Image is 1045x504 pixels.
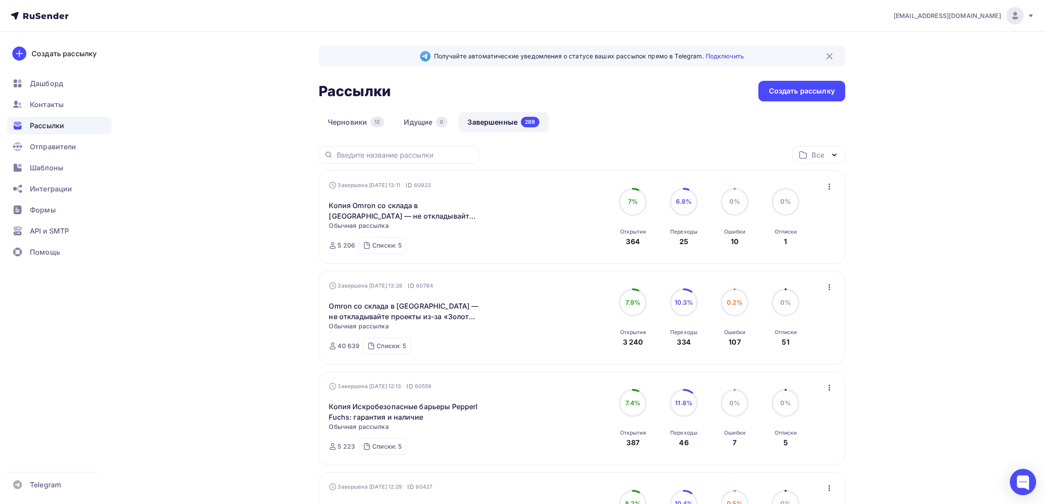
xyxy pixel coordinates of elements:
[329,301,480,322] a: Omron со склада в [GEOGRAPHIC_DATA] — не откладывайте проекты из-за «Золотой недели».
[329,200,480,221] a: Копия Omron со склада в [GEOGRAPHIC_DATA] — не откладывайте проекты из-за «Золотой недели».
[731,236,739,247] div: 10
[415,382,432,391] span: 60559
[338,342,360,350] div: 40 639
[706,52,744,60] a: Подключить
[414,181,431,190] span: 60923
[32,48,97,59] div: Создать рассылку
[377,342,406,350] div: Списки: 5
[372,241,402,250] div: Списки: 5
[727,299,743,306] span: 0.2%
[370,117,384,127] div: 12
[30,141,76,152] span: Отправители
[416,482,433,491] span: 60427
[670,429,697,436] div: Переходы
[338,442,356,451] div: 5 223
[675,399,693,407] span: 11.8%
[395,112,457,132] a: Идущие0
[679,437,689,448] div: 46
[30,184,72,194] span: Интеграции
[434,52,744,61] span: Получайте автоматические уведомления о статусе ваших рассылок прямо в Telegram.
[724,429,745,436] div: Ошибки
[677,337,691,347] div: 334
[775,429,797,436] div: Отписки
[782,337,790,347] div: 51
[626,236,640,247] div: 364
[521,117,539,127] div: 289
[781,299,791,306] span: 0%
[7,96,111,113] a: Контакты
[329,382,432,391] div: Завершена [DATE] 12:13
[420,51,431,61] img: Telegram
[625,399,640,407] span: 7.4%
[329,281,434,290] div: Завершена [DATE] 13:28
[372,442,402,451] div: Списки: 5
[792,146,845,163] button: Все
[724,329,745,336] div: Ошибки
[30,247,60,257] span: Помощь
[781,198,791,205] span: 0%
[625,299,640,306] span: 7.9%
[894,7,1034,25] a: [EMAIL_ADDRESS][DOMAIN_NAME]
[338,241,356,250] div: 5 206
[408,482,414,491] span: ID
[329,422,389,431] span: Обычная рассылка
[733,437,737,448] div: 7
[783,437,788,448] div: 5
[7,75,111,92] a: Дашборд
[329,181,431,190] div: Завершена [DATE] 13:11
[729,337,741,347] div: 107
[775,329,797,336] div: Отписки
[319,112,393,132] a: Черновики12
[30,226,69,236] span: API и SMTP
[329,322,389,331] span: Обычная рассылка
[416,281,434,290] span: 60784
[623,337,643,347] div: 3 240
[670,228,697,235] div: Переходы
[30,99,64,110] span: Контакты
[620,429,646,436] div: Открытия
[337,150,474,160] input: Введите название рассылки
[724,228,745,235] div: Ошибки
[7,138,111,155] a: Отправители
[30,479,61,490] span: Telegram
[730,399,740,407] span: 0%
[329,221,389,230] span: Обычная рассылка
[627,437,639,448] div: 387
[7,201,111,219] a: Формы
[7,159,111,176] a: Шаблоны
[406,181,412,190] span: ID
[679,236,688,247] div: 25
[775,228,797,235] div: Отписки
[319,83,391,100] h2: Рассылки
[670,329,697,336] div: Переходы
[894,11,1001,20] span: [EMAIL_ADDRESS][DOMAIN_NAME]
[675,299,693,306] span: 10.3%
[676,198,692,205] span: 6.8%
[30,78,63,89] span: Дашборд
[30,120,64,131] span: Рассылки
[730,198,740,205] span: 0%
[30,205,56,215] span: Формы
[7,117,111,134] a: Рассылки
[769,86,835,96] div: Создать рассылку
[329,401,480,422] a: Копия Искробезопасные барьеры Pepperl Fuchs: гарантия и наличие
[620,329,646,336] div: Открытия
[436,117,447,127] div: 0
[784,236,787,247] div: 1
[329,482,433,491] div: Завершена [DATE] 12:29
[620,228,646,235] div: Открытия
[30,162,63,173] span: Шаблоны
[459,112,549,132] a: Завершенные289
[628,198,638,205] span: 7%
[812,150,824,160] div: Все
[408,281,414,290] span: ID
[407,382,413,391] span: ID
[781,399,791,407] span: 0%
